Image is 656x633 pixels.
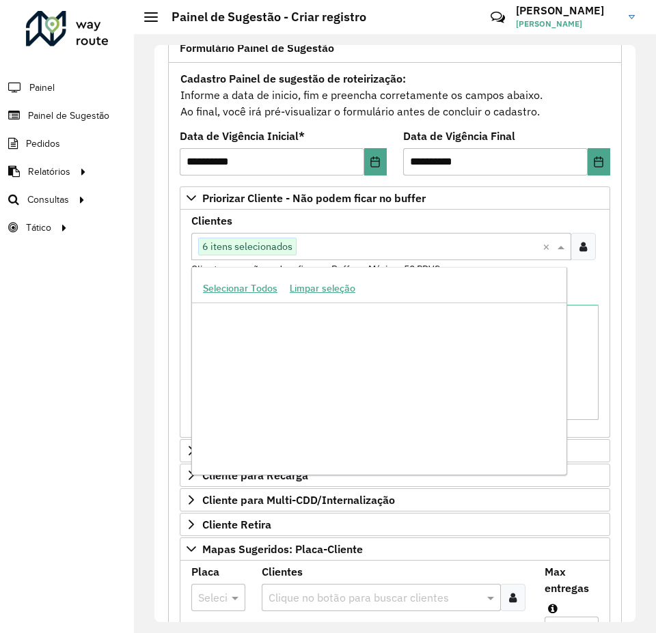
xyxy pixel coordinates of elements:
[403,128,515,144] label: Data de Vigência Final
[548,603,558,614] em: Máximo de clientes que serão colocados na mesma rota com os clientes informados
[191,267,567,475] ng-dropdown-panel: Options list
[364,148,387,175] button: Choose Date
[26,137,60,151] span: Pedidos
[516,18,618,30] span: [PERSON_NAME]
[180,464,610,487] a: Cliente para Recarga
[545,563,599,596] label: Max entregas
[180,210,610,438] div: Priorizar Cliente - Não podem ficar no buffer
[180,488,610,511] a: Cliente para Multi-CDD/Internalização
[191,263,440,275] small: Clientes que não podem ficar no Buffer – Máximo 50 PDVS
[180,128,305,144] label: Data de Vigência Inicial
[180,70,610,120] div: Informe a data de inicio, fim e preencha corretamente os campos abaixo. Ao final, você irá pré-vi...
[516,4,618,17] h3: [PERSON_NAME]
[191,212,232,229] label: Clientes
[191,563,219,580] label: Placa
[202,494,395,505] span: Cliente para Multi-CDD/Internalização
[180,537,610,561] a: Mapas Sugeridos: Placa-Cliente
[158,10,366,25] h2: Painel de Sugestão - Criar registro
[197,278,284,299] button: Selecionar Todos
[180,513,610,536] a: Cliente Retira
[29,81,55,95] span: Painel
[28,165,70,179] span: Relatórios
[28,109,109,123] span: Painel de Sugestão
[202,193,426,203] span: Priorizar Cliente - Não podem ficar no buffer
[199,238,296,255] span: 6 itens selecionados
[180,439,610,462] a: Preservar Cliente - Devem ficar no buffer, não roteirizar
[588,148,610,175] button: Choose Date
[202,470,308,481] span: Cliente para Recarga
[284,278,361,299] button: Limpar seleção
[483,3,512,32] a: Contato Rápido
[543,238,554,255] span: Clear all
[180,42,334,53] span: Formulário Painel de Sugestão
[27,193,69,207] span: Consultas
[202,544,363,554] span: Mapas Sugeridos: Placa-Cliente
[262,563,303,580] label: Clientes
[202,519,271,530] span: Cliente Retira
[26,221,51,235] span: Tático
[180,186,610,210] a: Priorizar Cliente - Não podem ficar no buffer
[180,72,406,85] strong: Cadastro Painel de sugestão de roteirização:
